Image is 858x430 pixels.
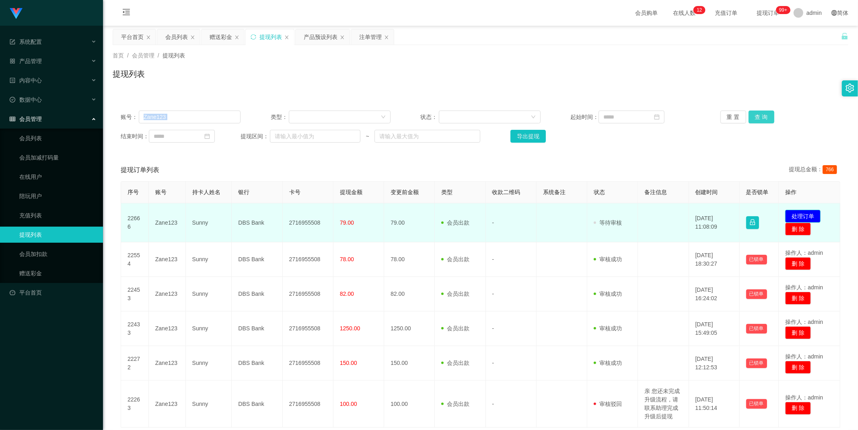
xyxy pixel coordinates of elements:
span: 首页 [113,52,124,59]
span: 卡号 [289,189,300,195]
span: 操作人：admin [785,284,823,291]
button: 查 询 [749,111,774,123]
button: 删 除 [785,223,811,235]
i: 图标: calendar [654,114,660,120]
button: 删 除 [785,361,811,374]
span: 账号： [121,113,139,121]
td: DBS Bank [232,242,282,277]
span: 会员出款 [441,401,469,407]
span: 结束时间： [121,132,149,141]
span: 操作人：admin [785,353,823,360]
span: 766 [823,165,837,174]
button: 已锁单 [746,255,767,264]
button: 导出提现 [510,130,546,143]
td: 2716955508 [283,242,333,277]
td: [DATE] 15:49:05 [689,311,740,346]
td: 100.00 [384,381,435,428]
div: 提现总金额： [789,165,840,175]
span: 提现金额 [340,189,362,195]
td: Zane123 [149,277,186,311]
span: 78.00 [340,256,354,262]
td: 22272 [121,346,149,381]
a: 陪玩用户 [19,188,97,204]
span: 会员出款 [441,360,469,366]
span: 序号 [128,189,139,195]
span: 数据中心 [10,96,42,103]
td: 亲 您还未完成升级流程，请联系助理完成升级后提现 [638,381,689,428]
span: 提现订单 [753,10,783,16]
span: 备注信息 [644,189,667,195]
td: DBS Bank [232,203,282,242]
td: 2716955508 [283,346,333,381]
span: - [492,291,494,297]
i: 图标: setting [846,84,854,92]
span: 创建时间 [695,189,718,195]
button: 删 除 [785,257,811,270]
span: 审核成功 [594,291,622,297]
span: 会员出款 [441,256,469,262]
div: 会员列表 [165,29,188,45]
button: 删 除 [785,326,811,339]
a: 图标: dashboard平台首页 [10,285,97,301]
button: 图标: lock [746,216,759,229]
span: 操作人：admin [785,319,823,325]
td: Sunny [186,346,232,381]
span: 提现列表 [163,52,185,59]
span: 会员管理 [132,52,154,59]
div: 提现列表 [259,29,282,45]
span: - [492,401,494,407]
span: 变更前金额 [391,189,419,195]
span: ~ [360,132,374,141]
i: 图标: close [146,35,151,40]
td: Zane123 [149,346,186,381]
span: 账号 [155,189,167,195]
button: 删 除 [785,402,811,415]
button: 处理订单 [785,210,821,223]
span: - [492,256,494,262]
div: 赠送彩金 [210,29,232,45]
td: [DATE] 12:12:53 [689,346,740,381]
td: 78.00 [384,242,435,277]
td: 82.00 [384,277,435,311]
span: 是否锁单 [746,189,769,195]
span: - [492,360,494,366]
span: 起始时间： [570,113,599,121]
span: 会员管理 [10,116,42,122]
span: 操作人：admin [785,250,823,256]
span: 审核成功 [594,256,622,262]
td: 22453 [121,277,149,311]
a: 在线用户 [19,169,97,185]
p: 1 [697,6,700,14]
td: 79.00 [384,203,435,242]
span: 会员出款 [441,325,469,332]
span: 状态： [420,113,439,121]
td: 2716955508 [283,311,333,346]
span: 等待审核 [594,219,622,226]
span: 银行 [238,189,249,195]
button: 已锁单 [746,289,767,299]
button: 已锁单 [746,324,767,334]
td: 2716955508 [283,381,333,428]
td: Sunny [186,381,232,428]
img: logo.9652507e.png [10,8,23,19]
span: 100.00 [340,401,357,407]
i: 图标: close [235,35,239,40]
td: 1250.00 [384,311,435,346]
span: 系统备注 [543,189,566,195]
a: 会员加扣款 [19,246,97,262]
td: Sunny [186,203,232,242]
span: 状态 [594,189,605,195]
i: 图标: calendar [204,133,210,139]
span: 1250.00 [340,325,360,332]
td: 22666 [121,203,149,242]
span: - [492,219,494,226]
i: 图标: close [284,35,289,40]
input: 请输入最大值为 [374,130,480,143]
button: 已锁单 [746,399,767,409]
td: [DATE] 16:24:02 [689,277,740,311]
div: 注单管理 [359,29,382,45]
a: 提现列表 [19,227,97,243]
span: 持卡人姓名 [192,189,220,195]
td: 22433 [121,311,149,346]
i: 图标: close [340,35,345,40]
